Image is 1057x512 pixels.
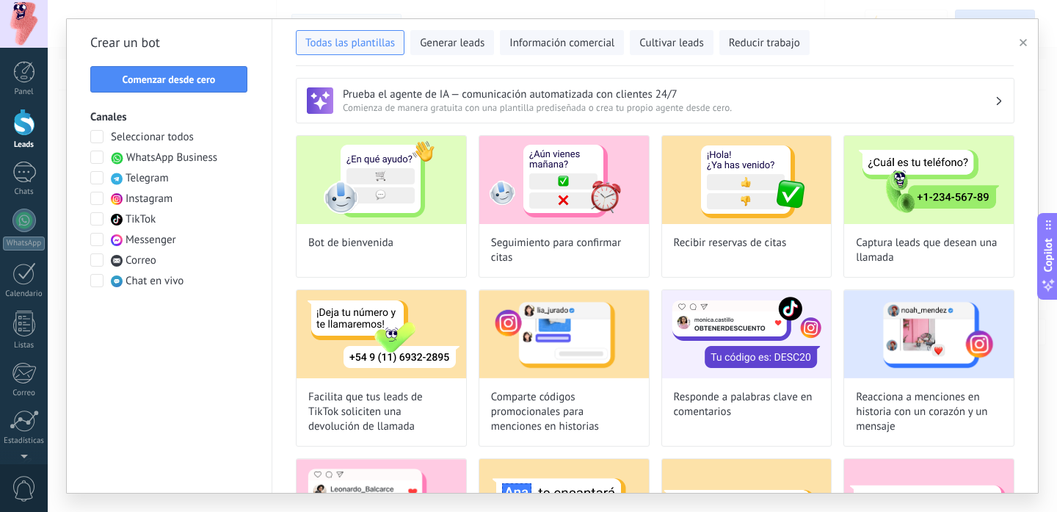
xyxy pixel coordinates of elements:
[123,74,216,84] span: Comenzar desde cero
[719,30,810,55] button: Reducir trabajo
[126,192,172,206] span: Instagram
[500,30,624,55] button: Información comercial
[630,30,713,55] button: Cultivar leads
[410,30,494,55] button: Generar leads
[856,236,1002,265] span: Captura leads que desean una llamada
[509,36,614,51] span: Información comercial
[479,136,649,224] img: Seguimiento para confirmar citas
[1041,238,1056,272] span: Copilot
[844,136,1014,224] img: Captura leads que desean una llamada
[3,140,46,150] div: Leads
[729,36,800,51] span: Reducir trabajo
[305,36,395,51] span: Todas las plantillas
[662,290,832,378] img: Responde a palabras clave en comentarios
[308,236,393,250] span: Bot de bienvenida
[3,187,46,197] div: Chats
[343,101,995,114] span: Comienza de manera gratuita con una plantilla prediseñada o crea tu propio agente desde cero.
[296,30,404,55] button: Todas las plantillas
[662,136,832,224] img: Recibir reservas de citas
[126,151,217,165] span: WhatsApp Business
[297,290,466,378] img: Facilita que tus leads de TikTok soliciten una devolución de llamada
[343,87,995,101] h3: Prueba el agente de IA — comunicación automatizada con clientes 24/7
[844,290,1014,378] img: Reacciona a menciones en historia con un corazón y un mensaje
[297,136,466,224] img: Bot de bienvenida
[90,110,248,124] h3: Canales
[90,31,248,54] h2: Crear un bot
[90,66,247,93] button: Comenzar desde cero
[3,389,46,398] div: Correo
[3,87,46,97] div: Panel
[3,436,46,446] div: Estadísticas
[3,289,46,299] div: Calendario
[674,390,820,419] span: Responde a palabras clave en comentarios
[479,290,649,378] img: Comparte códigos promocionales para menciones en historias
[420,36,484,51] span: Generar leads
[491,236,637,265] span: Seguimiento para confirmar citas
[126,274,184,289] span: Chat en vivo
[126,233,176,248] span: Messenger
[674,236,787,250] span: Recibir reservas de citas
[491,390,637,434] span: Comparte códigos promocionales para menciones en historias
[308,390,454,434] span: Facilita que tus leads de TikTok soliciten una devolución de llamada
[856,390,1002,434] span: Reacciona a menciones en historia con un corazón y un mensaje
[126,171,169,186] span: Telegram
[3,341,46,350] div: Listas
[3,237,45,250] div: WhatsApp
[126,253,156,268] span: Correo
[126,212,156,227] span: TikTok
[111,130,194,145] span: Seleccionar todos
[639,36,703,51] span: Cultivar leads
